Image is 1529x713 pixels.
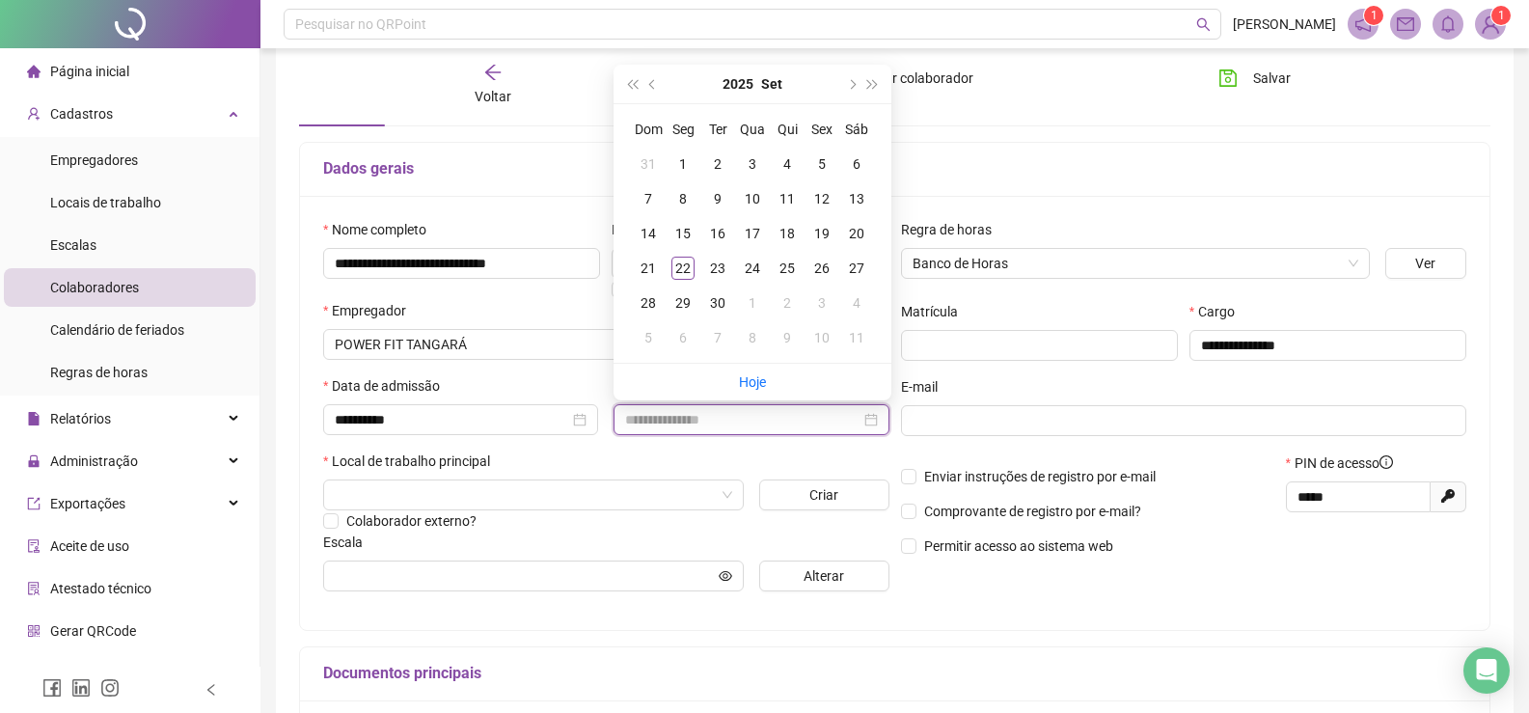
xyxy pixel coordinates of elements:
td: 2025-10-05 [631,320,666,355]
div: 31 [637,152,660,176]
td: 2025-09-07 [631,181,666,216]
div: 6 [845,152,868,176]
td: 2025-09-26 [805,251,839,286]
div: 10 [810,326,833,349]
span: PWR FITNESS [335,330,878,359]
td: 2025-09-20 [839,216,874,251]
td: 2025-09-09 [700,181,735,216]
span: instagram [100,678,120,698]
td: 2025-08-31 [631,147,666,181]
sup: 1 [1364,6,1383,25]
div: 15 [671,222,695,245]
span: Cadastros [50,106,113,122]
span: Gerar QRCode [50,623,136,639]
td: 2025-09-23 [700,251,735,286]
span: qrcode [27,624,41,638]
td: 2025-09-16 [700,216,735,251]
span: linkedin [71,678,91,698]
div: 8 [741,326,764,349]
button: next-year [840,65,861,103]
td: 2025-09-21 [631,251,666,286]
div: 26 [810,257,833,280]
span: Colaboradores [50,280,139,295]
button: prev-year [642,65,664,103]
div: 16 [706,222,729,245]
td: 2025-09-24 [735,251,770,286]
label: Matrícula [901,301,970,322]
div: Open Intercom Messenger [1463,647,1510,694]
th: Qui [770,112,805,147]
td: 2025-09-02 [700,147,735,181]
td: 2025-09-19 [805,216,839,251]
h5: Documentos principais [323,662,1466,685]
div: 7 [706,326,729,349]
button: year panel [723,65,753,103]
span: export [27,497,41,510]
div: 28 [637,291,660,315]
div: 23 [706,257,729,280]
span: Atestado técnico [50,581,151,596]
div: 2 [706,152,729,176]
td: 2025-09-08 [666,181,700,216]
div: 1 [671,152,695,176]
div: 25 [776,257,799,280]
span: save [1218,69,1238,88]
span: arrow-left [483,63,503,82]
td: 2025-09-28 [631,286,666,320]
div: 20 [845,222,868,245]
td: 2025-10-08 [735,320,770,355]
td: 2025-10-01 [735,286,770,320]
td: 2025-10-03 [805,286,839,320]
div: 30 [706,291,729,315]
span: Alterar [804,565,844,587]
span: file [27,412,41,425]
span: PIN de acesso [1295,452,1393,474]
span: Voltar [475,89,511,104]
td: 2025-10-07 [700,320,735,355]
th: Dom [631,112,666,147]
label: Data de admissão [323,375,452,397]
span: Calendário de feriados [50,322,184,338]
div: 24 [741,257,764,280]
div: 19 [810,222,833,245]
span: facebook [42,678,62,698]
h5: Dados gerais [323,157,1466,180]
div: 6 [671,326,695,349]
div: 10 [741,187,764,210]
img: 93771 [1476,10,1505,39]
div: 5 [637,326,660,349]
td: 2025-09-25 [770,251,805,286]
div: 7 [637,187,660,210]
span: mail [1397,15,1414,33]
td: 2025-09-30 [700,286,735,320]
span: 1 [1498,9,1505,22]
span: Comprovante de registro por e-mail? [924,504,1141,519]
button: super-next-year [862,65,884,103]
span: info-circle [1379,455,1393,469]
div: 9 [706,187,729,210]
span: Escalas [50,237,96,253]
span: Locais de trabalho [50,195,161,210]
th: Sáb [839,112,874,147]
span: search [1196,17,1211,32]
th: Seg [666,112,700,147]
td: 2025-09-01 [666,147,700,181]
td: 2025-09-29 [666,286,700,320]
div: 4 [845,291,868,315]
span: home [27,65,41,78]
div: 21 [637,257,660,280]
div: 1 [741,291,764,315]
div: 18 [776,222,799,245]
div: 4 [776,152,799,176]
label: Escala [323,532,375,553]
a: Hoje [739,374,766,390]
button: Inativar colaborador [802,63,988,94]
button: Criar [759,480,889,510]
button: super-prev-year [621,65,642,103]
div: 11 [845,326,868,349]
span: [PERSON_NAME] [1233,14,1336,35]
div: 12 [810,187,833,210]
label: Cargo [1189,301,1247,322]
span: left [205,683,218,697]
td: 2025-09-17 [735,216,770,251]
